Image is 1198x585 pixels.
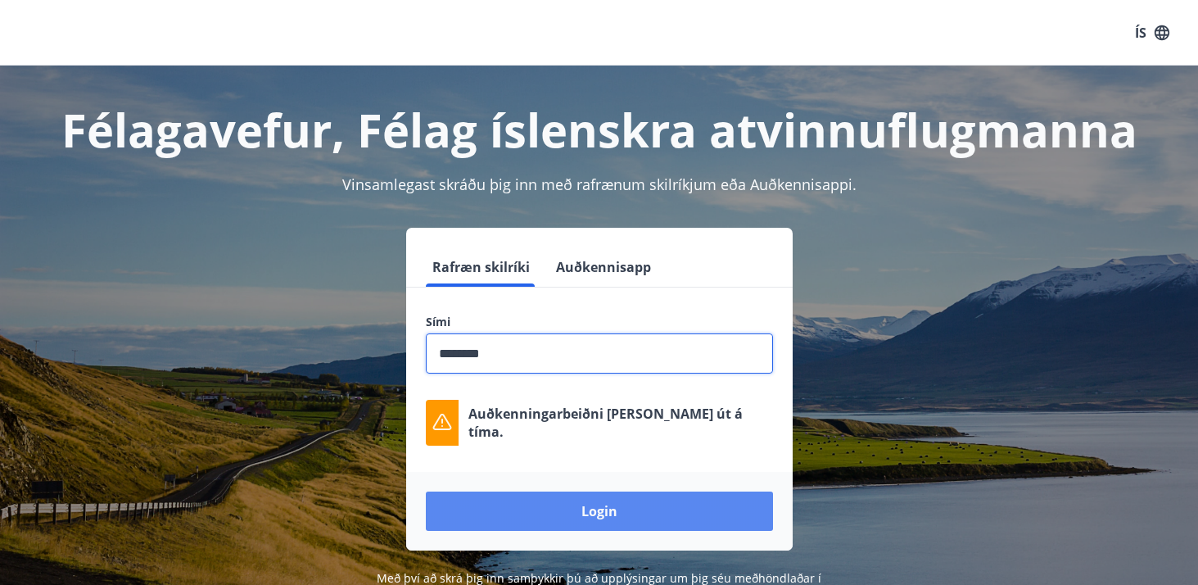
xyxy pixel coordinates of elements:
button: Rafræn skilríki [426,247,536,287]
button: ÍS [1126,18,1178,48]
h1: Félagavefur, Félag íslenskra atvinnuflugmanna [29,98,1169,161]
p: Auðkenningarbeiðni [PERSON_NAME] út á tíma. [468,405,773,441]
span: Vinsamlegast skráðu þig inn með rafrænum skilríkjum eða Auðkennisappi. [342,175,857,194]
button: Login [426,492,773,531]
label: Sími [426,314,773,330]
button: Auðkennisapp [549,247,658,287]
